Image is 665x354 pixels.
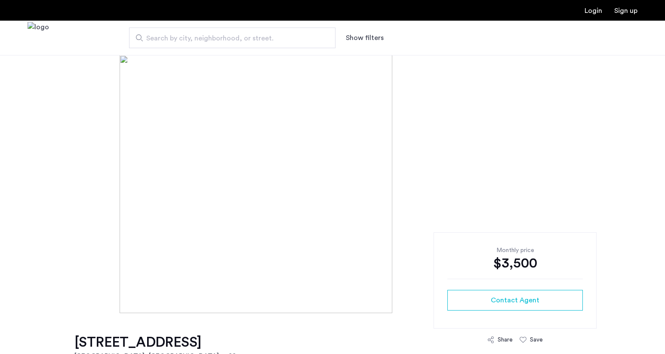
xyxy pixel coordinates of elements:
[498,336,513,344] div: Share
[447,255,583,272] div: $3,500
[28,22,49,54] a: Cazamio Logo
[585,7,602,14] a: Login
[346,33,384,43] button: Show or hide filters
[120,55,545,313] img: [object%20Object]
[146,33,311,43] span: Search by city, neighborhood, or street.
[447,290,583,311] button: button
[530,336,543,344] div: Save
[74,334,239,351] h1: [STREET_ADDRESS]
[447,246,583,255] div: Monthly price
[491,295,539,305] span: Contact Agent
[614,7,637,14] a: Registration
[28,22,49,54] img: logo
[129,28,336,48] input: Apartment Search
